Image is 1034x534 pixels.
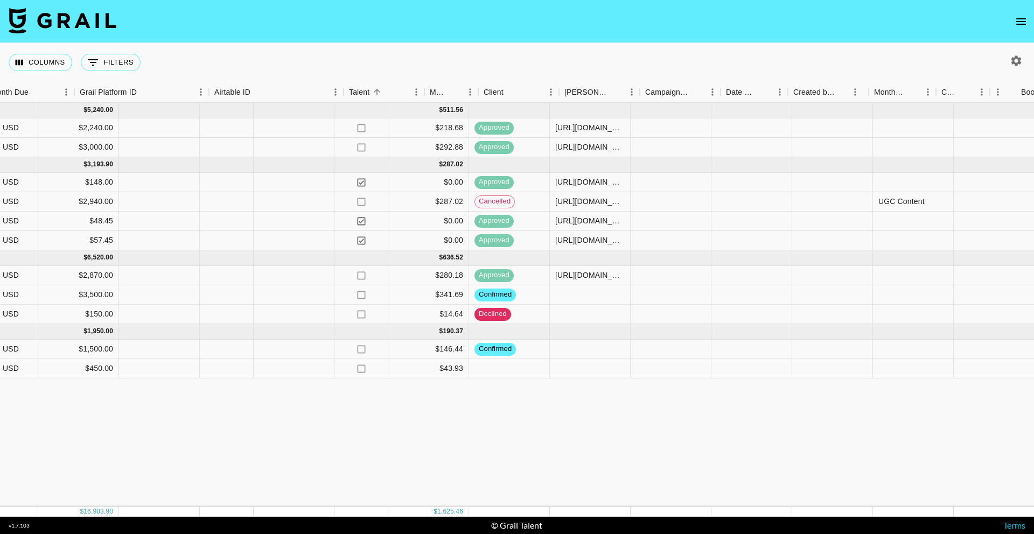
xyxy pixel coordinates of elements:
span: approved [474,235,514,245]
div: $14.64 [388,305,469,324]
div: https://www.instagram.com/reel/DL-_pSROPqA/?igsh=bXEzdmlnYnR1cmdr [555,122,625,133]
div: Grail Platform ID [80,82,137,103]
div: 511.56 [443,106,463,115]
button: Sort [757,85,772,100]
div: $292.88 [388,138,469,157]
div: $341.69 [388,285,469,305]
div: $ [83,327,87,336]
button: open drawer [1010,11,1032,32]
button: Menu [58,84,74,100]
span: confirmed [474,290,516,300]
button: Sort [1006,85,1021,100]
div: $450.00 [38,359,119,378]
button: Menu [920,84,936,100]
span: approved [474,177,514,187]
a: Terms [1003,520,1025,530]
div: $2,870.00 [38,266,119,285]
div: $1,500.00 [38,340,119,359]
img: Grail Talent [9,8,116,33]
div: $ [83,106,87,115]
div: $ [83,160,87,169]
span: cancelled [475,196,514,207]
div: Client [478,82,559,103]
div: UGC Content [878,196,925,207]
div: $0.00 [388,231,469,250]
div: 636.52 [443,253,463,262]
div: $148.00 [38,173,119,192]
div: Created by Grail Team [793,82,835,103]
div: $ [83,253,87,262]
div: Date Created [726,82,757,103]
button: Menu [327,84,344,100]
div: $ [80,507,83,516]
div: Month Due [874,82,905,103]
div: $0.00 [388,173,469,192]
div: Booker [559,82,640,103]
div: v 1.7.103 [9,522,30,529]
div: $ [439,160,443,169]
div: $ [439,327,443,336]
div: $ [439,106,443,115]
span: approved [474,123,514,133]
button: Sort [504,85,519,100]
button: Menu [462,84,478,100]
span: approved [474,270,514,280]
div: Created by Grail Team [788,82,869,103]
div: 190.37 [443,327,463,336]
div: 16,903.90 [83,507,113,516]
button: Show filters [81,54,141,71]
button: Menu [990,84,1006,100]
button: Menu [193,84,209,100]
button: Sort [137,85,152,100]
div: $ [439,253,443,262]
div: Talent [344,82,424,103]
div: $0.00 [388,212,469,231]
div: © Grail Talent [491,520,542,531]
div: $2,940.00 [38,192,119,212]
div: 287.02 [443,160,463,169]
div: Talent [349,82,369,103]
div: https://www.instagram.com/reel/DMgKUSwSs8v/?igsh=MTNnMGppaDFqanVu [555,142,625,152]
div: $ [434,507,437,516]
div: $280.18 [388,266,469,285]
button: Sort [835,85,850,100]
div: https://www.instagram.com/reel/DMs2ttvvaDc/ [555,270,625,280]
div: 1,950.00 [87,327,113,336]
div: Airtable ID [214,82,250,103]
div: Campaign (Type) [640,82,721,103]
div: Grail Platform ID [74,82,209,103]
button: Menu [543,84,559,100]
button: Sort [369,85,385,100]
button: Menu [974,84,990,100]
button: Menu [704,84,721,100]
div: Currency [941,82,959,103]
button: Sort [959,85,974,100]
button: Select columns [9,54,72,71]
div: Client [484,82,504,103]
div: 3,193.90 [87,160,113,169]
button: Menu [408,84,424,100]
div: Manager [424,82,478,103]
div: $57.45 [38,231,119,250]
span: declined [474,309,511,319]
div: $48.45 [38,212,119,231]
div: Date Created [721,82,788,103]
span: approved [474,216,514,226]
div: https://www.instagram.com/p/DKgHVGotg_y/?hl=en [555,235,625,245]
div: Currency [936,82,990,103]
div: $43.93 [388,359,469,378]
div: $3,000.00 [38,138,119,157]
div: $287.02 [388,192,469,212]
button: Sort [609,85,624,100]
span: approved [474,142,514,152]
button: Sort [905,85,920,100]
div: https://www.instagram.com/reel/DMs2ttvvaDc/ [555,196,625,207]
button: Menu [847,84,863,100]
div: https://www.instagram.com/p/DKgHVGotg_y/?hl=en [555,215,625,226]
button: Sort [250,85,266,100]
button: Menu [624,84,640,100]
div: 6,520.00 [87,253,113,262]
button: Sort [689,85,704,100]
div: $218.68 [388,118,469,138]
div: $2,240.00 [38,118,119,138]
